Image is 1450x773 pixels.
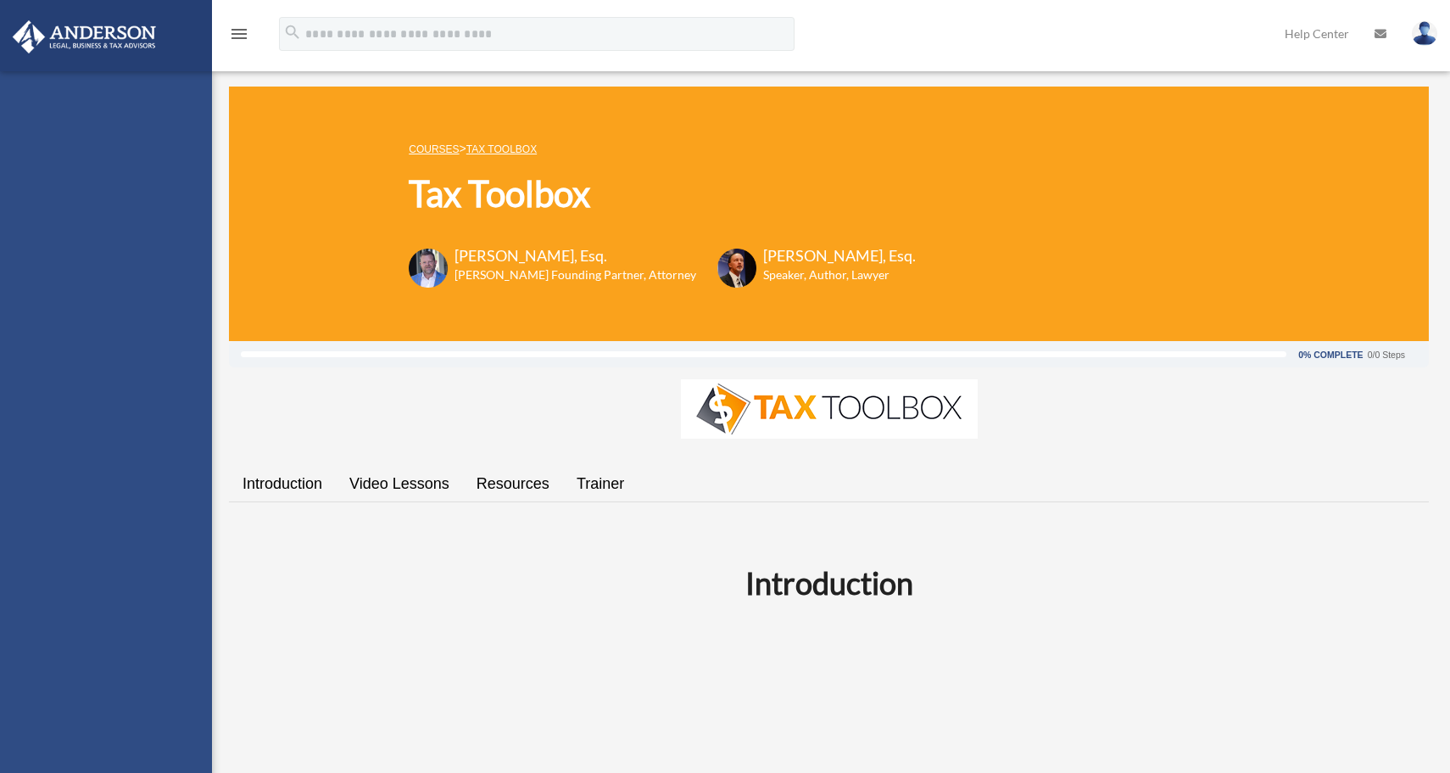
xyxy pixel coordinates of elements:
[1412,21,1437,46] img: User Pic
[229,30,249,44] a: menu
[563,460,638,508] a: Trainer
[283,23,302,42] i: search
[409,169,916,219] h1: Tax Toolbox
[8,20,161,53] img: Anderson Advisors Platinum Portal
[455,266,696,283] h6: [PERSON_NAME] Founding Partner, Attorney
[1298,350,1363,360] div: 0% Complete
[409,138,916,160] p: >
[763,266,895,283] h6: Speaker, Author, Lawyer
[336,460,463,508] a: Video Lessons
[455,245,696,266] h3: [PERSON_NAME], Esq.
[1368,350,1405,360] div: 0/0 Steps
[409,249,448,288] img: Toby-circle-head.png
[239,562,1419,604] h2: Introduction
[463,460,563,508] a: Resources
[229,460,336,508] a: Introduction
[466,143,537,155] a: Tax Toolbox
[717,249,756,288] img: Scott-Estill-Headshot.png
[229,24,249,44] i: menu
[763,245,916,266] h3: [PERSON_NAME], Esq.
[409,143,459,155] a: COURSES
